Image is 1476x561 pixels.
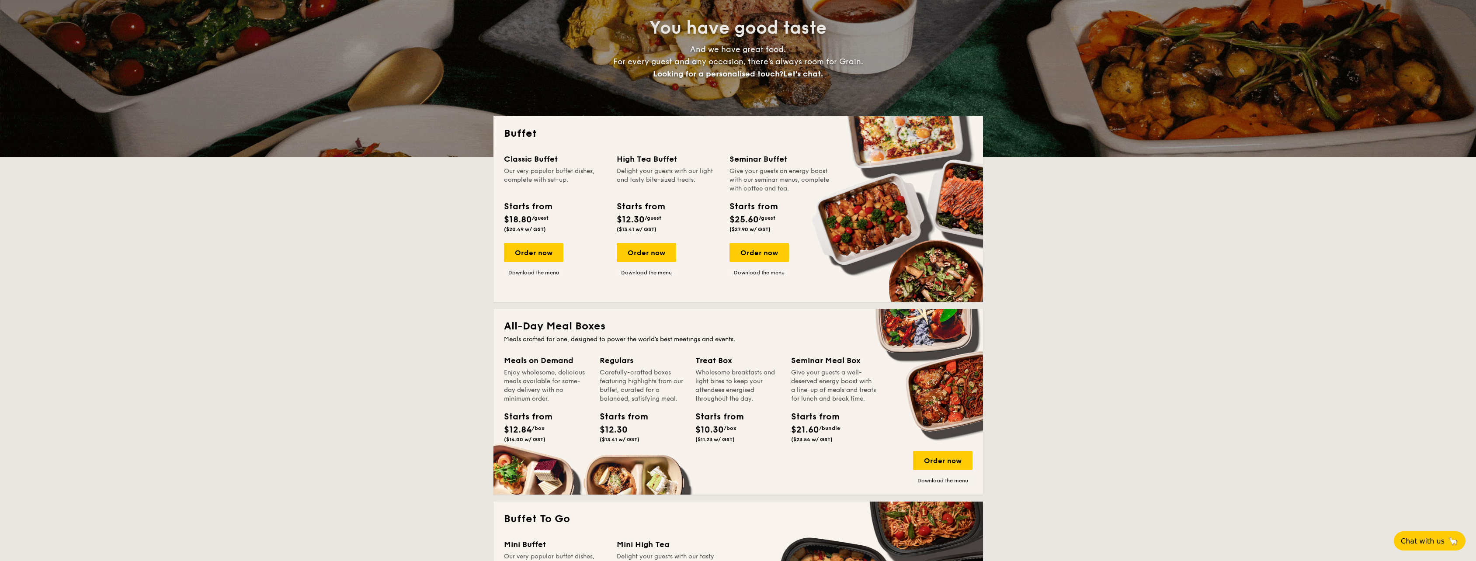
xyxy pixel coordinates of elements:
div: Starts from [600,410,639,423]
div: Wholesome breakfasts and light bites to keep your attendees energised throughout the day. [695,368,781,403]
span: ($13.41 w/ GST) [600,436,639,443]
span: /guest [532,215,549,221]
span: And we have great food. For every guest and any occasion, there’s always room for Grain. [613,45,863,79]
span: ($14.00 w/ GST) [504,436,545,443]
span: You have good taste [649,17,827,38]
div: Meals on Demand [504,354,589,367]
div: Give your guests an energy boost with our seminar menus, complete with coffee and tea. [729,167,832,193]
div: Mini High Tea [617,538,719,551]
h2: Buffet To Go [504,512,972,526]
span: $12.84 [504,425,532,435]
div: Classic Buffet [504,153,606,165]
span: $21.60 [791,425,819,435]
span: ($23.54 w/ GST) [791,436,833,443]
span: Let's chat. [783,69,823,79]
a: Download the menu [504,269,563,276]
div: Mini Buffet [504,538,606,551]
div: Regulars [600,354,685,367]
div: Starts from [729,200,777,213]
span: ($11.23 w/ GST) [695,436,735,443]
a: Download the menu [617,269,676,276]
div: Delight your guests with our light and tasty bite-sized treats. [617,167,719,193]
span: /bundle [819,425,840,431]
span: 🦙 [1448,536,1459,546]
div: Starts from [791,410,830,423]
a: Download the menu [913,477,972,484]
div: Order now [729,243,789,262]
h2: All-Day Meal Boxes [504,319,972,333]
div: Treat Box [695,354,781,367]
div: Order now [617,243,676,262]
span: /box [532,425,545,431]
span: /guest [759,215,775,221]
div: Seminar Meal Box [791,354,876,367]
div: Order now [913,451,972,470]
span: ($13.41 w/ GST) [617,226,656,232]
div: Carefully-crafted boxes featuring highlights from our buffet, curated for a balanced, satisfying ... [600,368,685,403]
div: High Tea Buffet [617,153,719,165]
span: /guest [645,215,661,221]
span: $18.80 [504,215,532,225]
a: Download the menu [729,269,789,276]
div: Meals crafted for one, designed to power the world's best meetings and events. [504,335,972,344]
span: /box [724,425,736,431]
span: ($20.49 w/ GST) [504,226,546,232]
span: $12.30 [617,215,645,225]
button: Chat with us🦙 [1394,531,1466,551]
div: Enjoy wholesome, delicious meals available for same-day delivery with no minimum order. [504,368,589,403]
div: Starts from [695,410,735,423]
div: Starts from [617,200,664,213]
div: Starts from [504,200,552,213]
span: $10.30 [695,425,724,435]
h2: Buffet [504,127,972,141]
span: $12.30 [600,425,628,435]
span: Looking for a personalised touch? [653,69,783,79]
span: $25.60 [729,215,759,225]
div: Seminar Buffet [729,153,832,165]
span: ($27.90 w/ GST) [729,226,771,232]
div: Order now [504,243,563,262]
div: Our very popular buffet dishes, complete with set-up. [504,167,606,193]
div: Starts from [504,410,543,423]
span: Chat with us [1401,537,1445,545]
div: Give your guests a well-deserved energy boost with a line-up of meals and treats for lunch and br... [791,368,876,403]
